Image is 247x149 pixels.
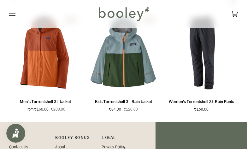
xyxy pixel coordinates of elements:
img: Booley [96,5,151,23]
product-grid-item-variant: XS / Redtail Rust [9,13,82,94]
span: From €160.00 [26,106,49,112]
p: Women's Torrentshell 3L Rain Pants [169,99,234,105]
span: €120.00 [124,106,138,112]
p: Men's Torrentshell 3L Jacket [20,99,71,105]
iframe: Button to open loyalty program pop-up [6,124,25,143]
a: Women's Torrentshell 3L Rain Pants [165,96,238,112]
a: Kids Torrentshell 3L Rain Jacket [87,96,160,112]
product-grid-item: Men's Torrentshell 3L Jacket [9,13,82,112]
img: Patagonia Women's Torrentshell 3L Rain Pants Black - Booley Galway [165,13,238,94]
p: Pipeline_Footer Main [9,135,50,144]
span: €150.00 [194,106,209,112]
product-grid-item: Kids Torrentshell 3L Rain Jacket [87,13,160,112]
product-grid-item-variant: XS / Short / Black [165,13,238,94]
p: Booley Bonus [55,135,97,144]
span: €84.00 [109,106,121,112]
p: Pipeline_Footer Sub [102,135,143,144]
a: Kids Torrentshell 3L Rain Jacket [87,13,160,94]
product-grid-item: Women's Torrentshell 3L Rain Pants [165,13,238,112]
a: Men's Torrentshell 3L Jacket [9,13,82,94]
a: Women's Torrentshell 3L Rain Pants [165,13,238,94]
product-grid-item-variant: 2 years / Thermal Blue [87,13,160,94]
p: Kids Torrentshell 3L Rain Jacket [95,99,152,105]
img: Patagonia Men's Torrentshell 3L Jacket Redtail Rust - Booley Galway [9,13,82,94]
span: €200.00 [51,106,65,112]
a: Men's Torrentshell 3L Jacket [9,96,82,112]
